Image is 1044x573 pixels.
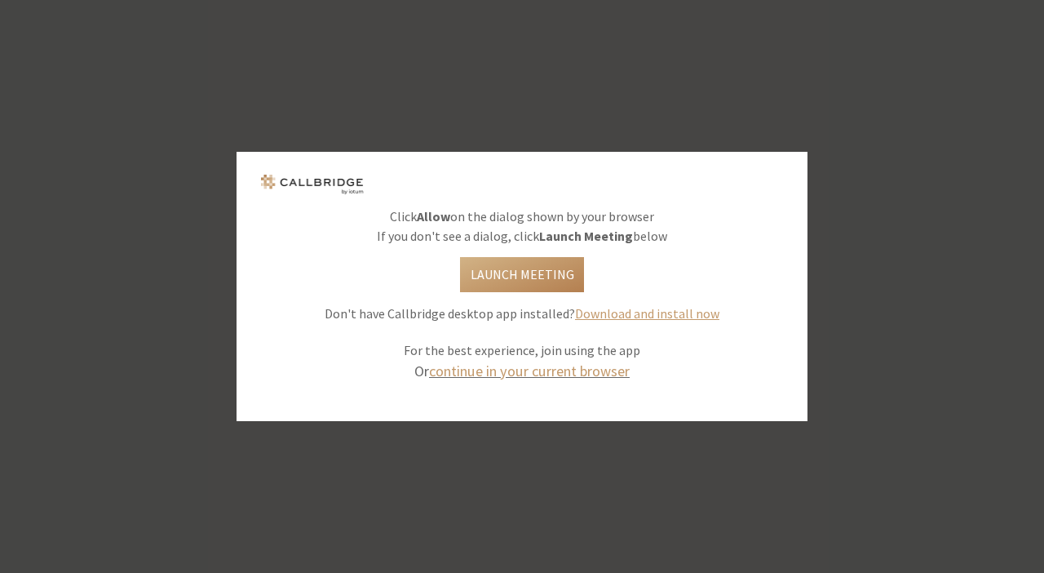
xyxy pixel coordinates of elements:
img: logo.png [259,175,365,194]
p: Click on the dialog shown by your browser If you don't see a dialog, click below [259,207,785,246]
p: Don't have Callbridge desktop app installed? [259,304,785,323]
b: Allow [417,208,450,224]
b: Launch Meeting [539,228,633,244]
button: Launch Meeting [460,257,585,291]
div: Or [315,360,730,382]
div: For the best experience, join using the app [303,340,741,382]
a: Download and install now [575,305,719,322]
a: continue in your current browser [429,362,630,380]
